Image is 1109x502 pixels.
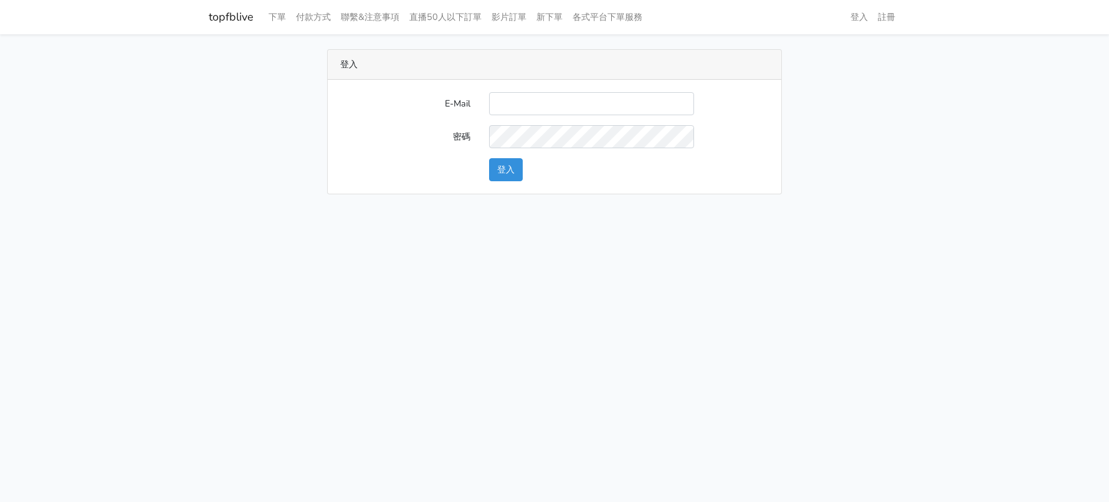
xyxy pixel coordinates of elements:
[531,5,568,29] a: 新下單
[331,125,480,148] label: 密碼
[264,5,291,29] a: 下單
[404,5,487,29] a: 直播50人以下訂單
[489,158,523,181] button: 登入
[568,5,647,29] a: 各式平台下單服務
[845,5,873,29] a: 登入
[487,5,531,29] a: 影片訂單
[209,5,254,29] a: topfblive
[873,5,900,29] a: 註冊
[331,92,480,115] label: E-Mail
[336,5,404,29] a: 聯繫&注意事項
[291,5,336,29] a: 付款方式
[328,50,781,80] div: 登入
